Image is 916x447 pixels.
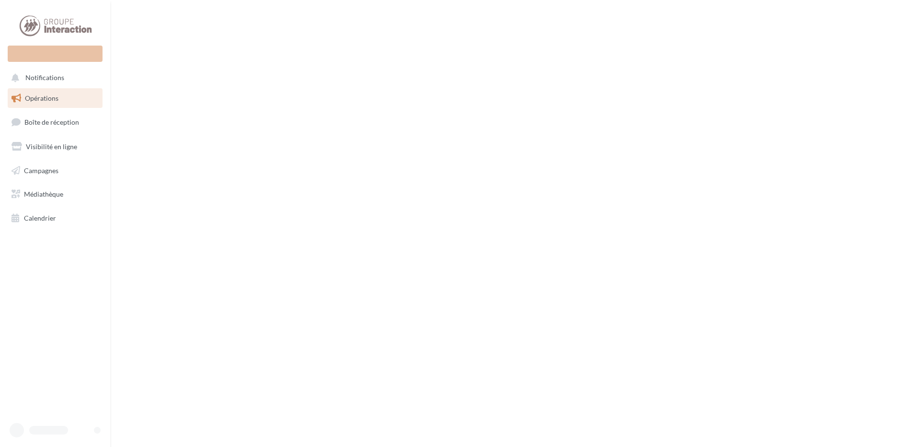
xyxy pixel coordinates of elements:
[24,118,79,126] span: Boîte de réception
[6,184,104,204] a: Médiathèque
[25,74,64,82] span: Notifications
[6,88,104,108] a: Opérations
[24,214,56,222] span: Calendrier
[25,94,58,102] span: Opérations
[6,137,104,157] a: Visibilité en ligne
[6,112,104,132] a: Boîte de réception
[6,208,104,228] a: Calendrier
[26,142,77,151] span: Visibilité en ligne
[8,46,103,62] div: Nouvelle campagne
[6,161,104,181] a: Campagnes
[24,166,58,174] span: Campagnes
[24,190,63,198] span: Médiathèque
